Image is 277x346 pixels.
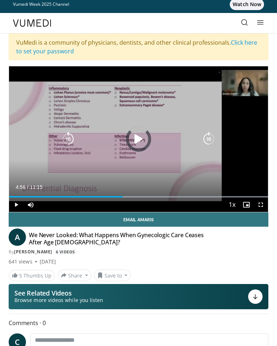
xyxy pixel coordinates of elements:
[9,284,268,309] button: See Related Videos Browse more videos while you listen
[9,270,55,281] a: 5 Thumbs Up
[9,34,268,60] div: VuMedi is a community of physicians, dentists, and other clinical professionals.
[9,212,268,227] a: Email Amaris
[14,249,52,255] a: [PERSON_NAME]
[13,19,51,27] img: VuMedi Logo
[9,318,268,328] span: Comments 0
[29,231,213,246] h4: We Never Looked: What Happens When Gynecologic Care Ceases After Age [DEMOGRAPHIC_DATA]?
[16,184,25,190] span: 4:56
[9,66,268,212] video-js: Video Player
[14,289,103,297] p: See Related Videos
[239,198,254,212] button: Enable picture-in-picture mode
[9,258,32,265] span: 641 views
[23,198,38,212] button: Mute
[94,270,131,281] button: Save to
[58,270,91,281] button: Share
[9,229,26,246] a: A
[225,198,239,212] button: Playback Rate
[14,297,103,304] span: Browse more videos while you listen
[19,272,22,279] span: 5
[9,249,268,255] div: By
[40,258,56,265] div: [DATE]
[9,198,23,212] button: Play
[30,184,43,190] span: 11:15
[254,198,268,212] button: Fullscreen
[53,249,77,255] a: 6 Videos
[9,196,268,198] div: Progress Bar
[27,184,28,190] span: /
